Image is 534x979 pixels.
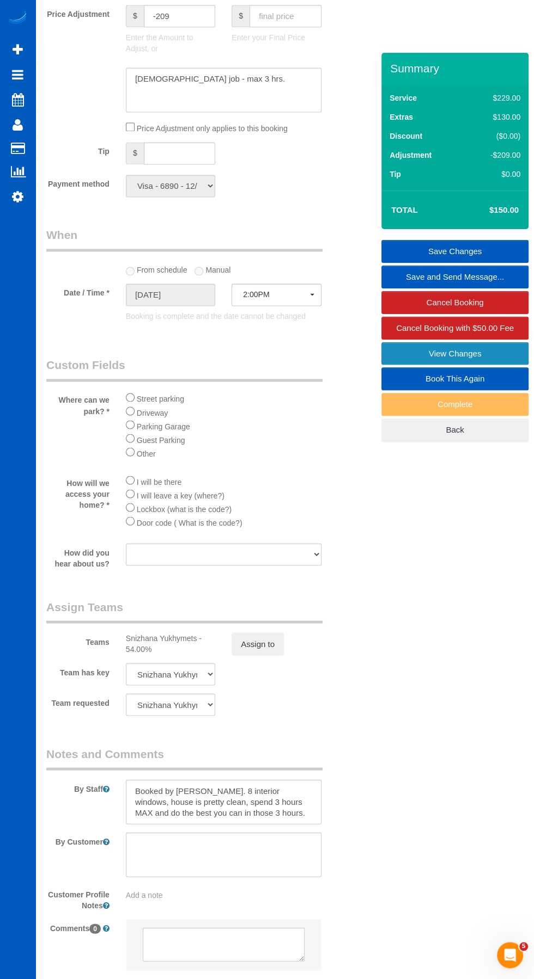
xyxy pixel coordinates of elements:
label: Discount [390,131,422,141]
p: Enter the Amount to Adjust, or [126,32,215,54]
div: -$209.00 [468,150,520,161]
label: Tip [390,169,401,180]
span: Parking Garage [137,422,190,430]
a: Back [381,418,529,441]
a: Cancel Booking with $50.00 Fee [381,317,529,340]
img: Automaid Logo [7,11,28,26]
a: Save Changes [381,240,529,263]
button: 2:00PM [232,284,321,306]
input: MM/DD/YYYY [126,284,215,306]
label: How will we access your home? * [38,473,118,510]
label: How did you hear about us? [38,543,118,569]
label: Adjustment [390,150,432,161]
legend: When [46,227,323,251]
span: Cancel Booking with $50.00 Fee [396,323,514,333]
strong: Total [391,205,418,214]
label: Date / Time * [38,284,118,298]
span: Lockbox (what is the code?) [137,504,232,513]
legend: Assign Teams [46,599,323,623]
span: I will leave a key (where?) [137,491,224,500]
span: Guest Parking [137,435,185,444]
iframe: Intercom live chat [497,942,523,968]
legend: Custom Fields [46,357,323,381]
label: Team requested [38,693,118,708]
span: 0 [89,923,101,933]
div: Snizhana Yukhymets - 54.00% [126,632,215,654]
span: Street parking [137,395,184,403]
p: Booking is complete and the date cannot be changed [126,311,321,322]
label: Extras [390,112,413,122]
label: Customer Profile Notes [38,885,118,910]
span: I will be there [137,477,181,486]
button: Assign to [232,632,284,655]
span: $ [232,5,250,27]
label: Team has key [38,663,118,678]
div: $0.00 [468,169,520,180]
span: Driveway [137,408,168,417]
span: Other [137,449,156,458]
span: 2:00PM [243,290,310,299]
span: Add a note [126,890,163,899]
input: From schedule [126,267,135,275]
a: Save and Send Message... [381,266,529,288]
label: From schedule [126,261,187,275]
label: Service [390,93,417,103]
label: Payment method [38,175,118,189]
a: View Changes [381,342,529,365]
div: ($0.00) [468,131,520,141]
span: Door code ( What is the code?) [137,518,242,527]
label: By Customer [38,832,118,847]
label: By Staff [38,779,118,794]
input: Manual [195,267,203,275]
div: $229.00 [468,93,520,103]
h3: Summary [390,62,523,75]
label: Where can we park? * [38,391,118,416]
input: final price [250,5,321,27]
span: Price Adjustment only applies to this booking [137,124,288,133]
span: 5 [519,942,528,951]
label: Price Adjustment [38,5,118,20]
a: Cancel Booking [381,291,529,314]
span: $ [126,5,144,27]
div: $130.00 [468,112,520,122]
a: Book This Again [381,367,529,390]
legend: Notes and Comments [46,746,323,770]
label: Teams [38,632,118,647]
p: Enter your Final Price [232,32,321,43]
label: Manual [195,261,230,275]
label: Tip [38,142,118,157]
h4: $150.00 [457,206,519,215]
label: Comments [38,919,118,933]
span: $ [126,142,144,164]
